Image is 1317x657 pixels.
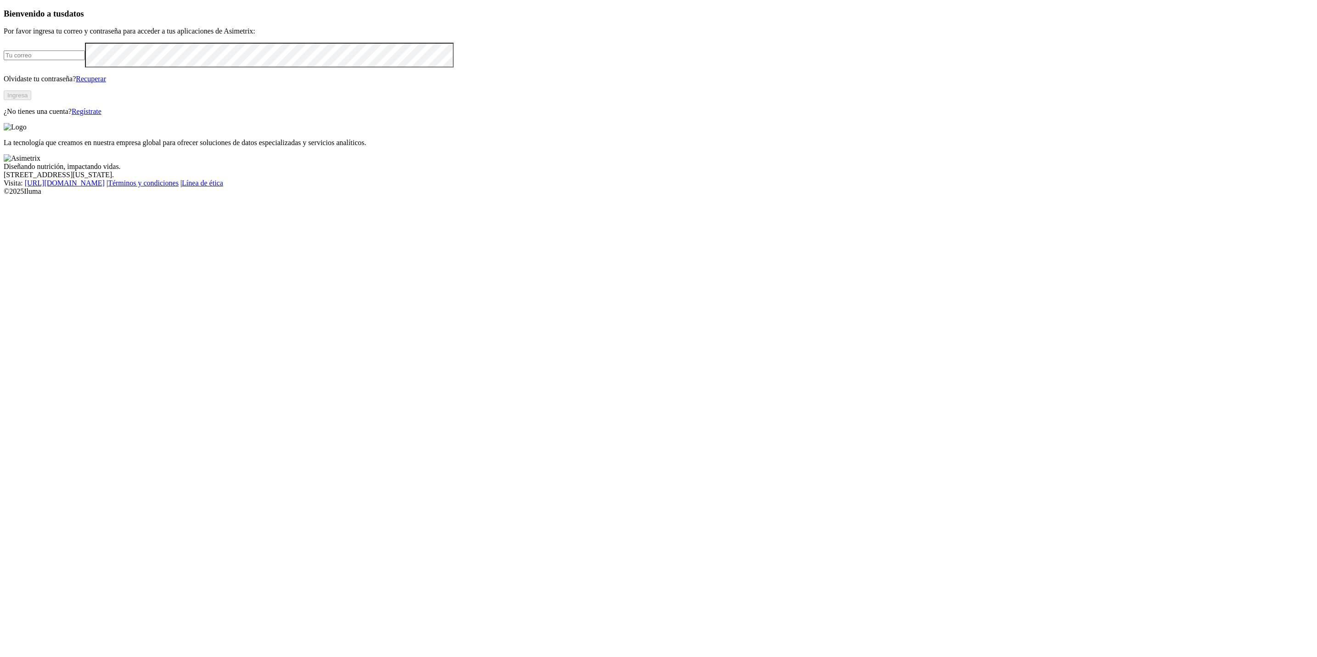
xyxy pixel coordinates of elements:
[4,75,1313,83] p: Olvidaste tu contraseña?
[108,179,179,187] a: Términos y condiciones
[4,27,1313,35] p: Por favor ingresa tu correo y contraseña para acceder a tus aplicaciones de Asimetrix:
[4,163,1313,171] div: Diseñando nutrición, impactando vidas.
[25,179,105,187] a: [URL][DOMAIN_NAME]
[4,51,85,60] input: Tu correo
[4,107,1313,116] p: ¿No tienes una cuenta?
[64,9,84,18] span: datos
[76,75,106,83] a: Recuperar
[4,179,1313,187] div: Visita : | |
[72,107,101,115] a: Regístrate
[4,139,1313,147] p: La tecnología que creamos en nuestra empresa global para ofrecer soluciones de datos especializad...
[182,179,223,187] a: Línea de ética
[4,9,1313,19] h3: Bienvenido a tus
[4,123,27,131] img: Logo
[4,90,31,100] button: Ingresa
[4,171,1313,179] div: [STREET_ADDRESS][US_STATE].
[4,187,1313,196] div: © 2025 Iluma
[4,154,40,163] img: Asimetrix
